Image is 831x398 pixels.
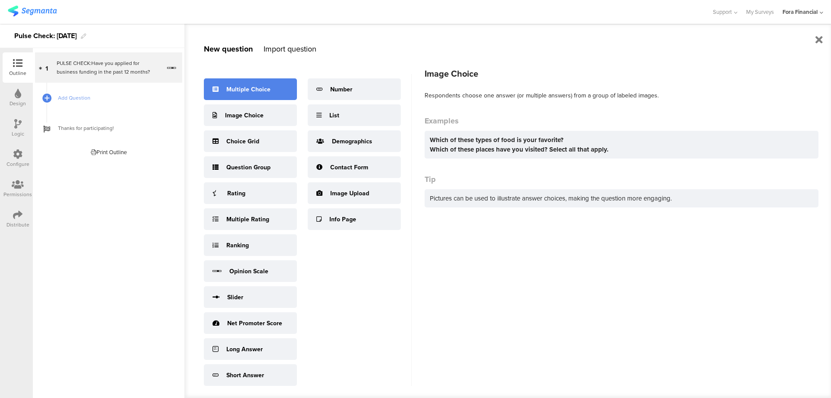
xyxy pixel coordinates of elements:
[226,85,271,94] div: Multiple Choice
[332,137,372,146] div: Demographics
[9,69,26,77] div: Outline
[58,124,169,133] span: Thanks for participating!
[91,148,127,156] div: Print Outline
[425,189,818,207] div: Pictures can be used to illustrate answer choices, making the question more engaging.
[3,191,32,198] div: Permissions
[329,215,356,224] div: Info Page
[227,319,282,328] div: Net Promoter Score
[264,43,316,55] div: Import question
[6,160,29,168] div: Configure
[430,145,813,154] div: Which of these places have you visited? Select all that apply.
[330,189,369,198] div: Image Upload
[58,94,169,102] span: Add Question
[330,85,352,94] div: Number
[425,91,818,100] div: Respondents choose one answer (or multiple answers) from a group of labeled images.
[226,163,271,172] div: Question Group
[227,189,245,198] div: Rating
[35,52,182,83] a: 1 PULSE CHECK:Have you applied for business funding in the past 12 months?
[226,345,263,354] div: Long Answer
[8,6,57,16] img: segmanta logo
[57,59,161,76] div: PULSE CHECK:Have you applied for business funding in the past 12 months?
[430,135,813,145] div: Which of these types of food is your favorite?
[204,43,253,55] div: New question
[12,130,24,138] div: Logic
[226,215,269,224] div: Multiple Rating
[330,163,368,172] div: Contact Form
[226,241,249,250] div: Ranking
[783,8,818,16] div: Fora Financial
[329,111,339,120] div: List
[6,221,29,229] div: Distribute
[35,113,182,143] a: Thanks for participating!
[713,8,732,16] span: Support
[225,111,264,120] div: Image Choice
[14,29,77,43] div: Pulse Check: [DATE]
[425,115,818,126] div: Examples
[226,137,259,146] div: Choice Grid
[227,293,243,302] div: Slider
[425,174,818,185] div: Tip
[425,67,818,80] div: Image Choice
[226,371,264,380] div: Short Answer
[229,267,268,276] div: Opinion Scale
[45,63,48,72] span: 1
[10,100,26,107] div: Design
